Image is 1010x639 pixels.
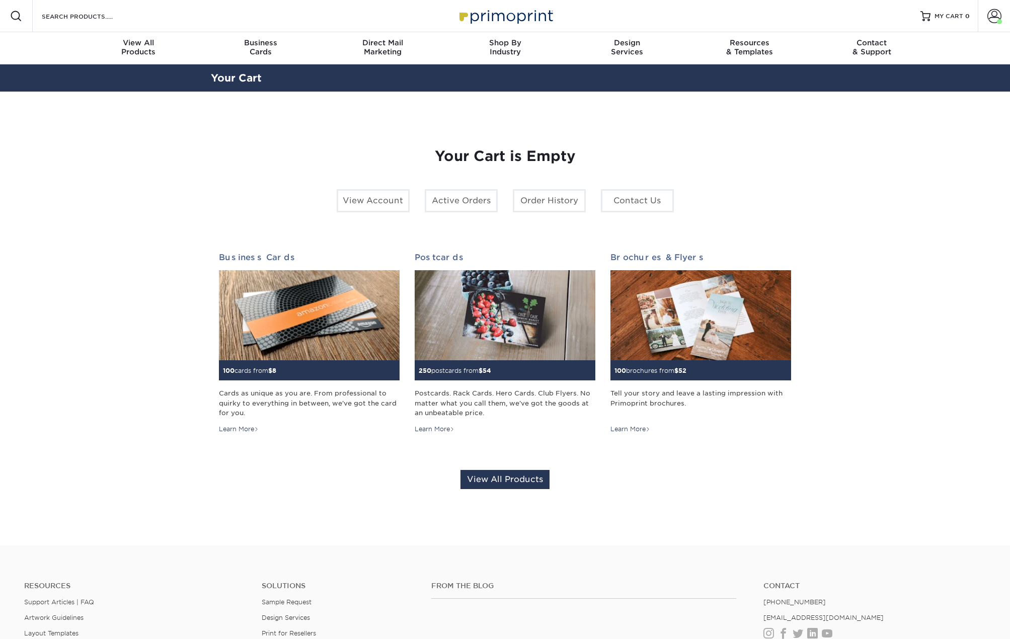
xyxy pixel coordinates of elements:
a: View Account [337,189,410,212]
img: Business Cards [219,270,400,361]
span: $ [268,367,272,374]
div: Learn More [610,425,650,434]
div: Industry [444,38,566,56]
a: BusinessCards [199,32,322,64]
span: View All [77,38,200,47]
span: 0 [965,13,970,20]
div: Cards [199,38,322,56]
a: Contact Us [601,189,674,212]
a: Direct MailMarketing [322,32,444,64]
div: Learn More [219,425,259,434]
span: Contact [811,38,933,47]
a: Print for Resellers [262,629,316,637]
h2: Business Cards [219,253,400,262]
span: Direct Mail [322,38,444,47]
div: Products [77,38,200,56]
a: Contact [763,582,986,590]
div: Cards as unique as you are. From professional to quirky to everything in between, we've got the c... [219,388,400,418]
div: Postcards. Rack Cards. Hero Cards. Club Flyers. No matter what you call them, we've got the goods... [415,388,595,418]
input: SEARCH PRODUCTS..... [41,10,139,22]
h4: Solutions [262,582,416,590]
small: brochures from [614,367,686,374]
div: Services [566,38,688,56]
a: [EMAIL_ADDRESS][DOMAIN_NAME] [763,614,884,621]
span: Resources [688,38,811,47]
img: Postcards [415,270,595,361]
h1: Your Cart is Empty [219,148,792,165]
h2: Brochures & Flyers [610,253,791,262]
a: Contact& Support [811,32,933,64]
span: MY CART [935,12,963,21]
span: 54 [483,367,491,374]
span: Shop By [444,38,566,47]
h4: Resources [24,582,247,590]
a: Active Orders [425,189,498,212]
a: Brochures & Flyers 100brochures from$52 Tell your story and leave a lasting impression with Primo... [610,253,791,434]
a: [PHONE_NUMBER] [763,598,826,606]
a: View AllProducts [77,32,200,64]
a: Business Cards 100cards from$8 Cards as unique as you are. From professional to quirky to everyth... [219,253,400,434]
a: Layout Templates [24,629,79,637]
span: $ [479,367,483,374]
span: 8 [272,367,276,374]
span: 100 [614,367,626,374]
h4: From the Blog [431,582,736,590]
div: & Support [811,38,933,56]
a: Artwork Guidelines [24,614,84,621]
a: DesignServices [566,32,688,64]
img: Brochures & Flyers [610,270,791,361]
span: Business [199,38,322,47]
small: postcards from [419,367,491,374]
div: & Templates [688,38,811,56]
a: Design Services [262,614,310,621]
a: Postcards 250postcards from$54 Postcards. Rack Cards. Hero Cards. Club Flyers. No matter what you... [415,253,595,434]
div: Marketing [322,38,444,56]
a: Sample Request [262,598,312,606]
img: Primoprint [455,5,556,27]
span: $ [674,367,678,374]
div: Tell your story and leave a lasting impression with Primoprint brochures. [610,388,791,418]
div: Learn More [415,425,454,434]
a: Order History [513,189,586,212]
a: View All Products [460,470,550,489]
a: Resources& Templates [688,32,811,64]
span: 100 [223,367,235,374]
a: Support Articles | FAQ [24,598,94,606]
span: 250 [419,367,431,374]
small: cards from [223,367,276,374]
a: Shop ByIndustry [444,32,566,64]
h2: Postcards [415,253,595,262]
a: Your Cart [211,72,262,84]
span: 52 [678,367,686,374]
span: Design [566,38,688,47]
